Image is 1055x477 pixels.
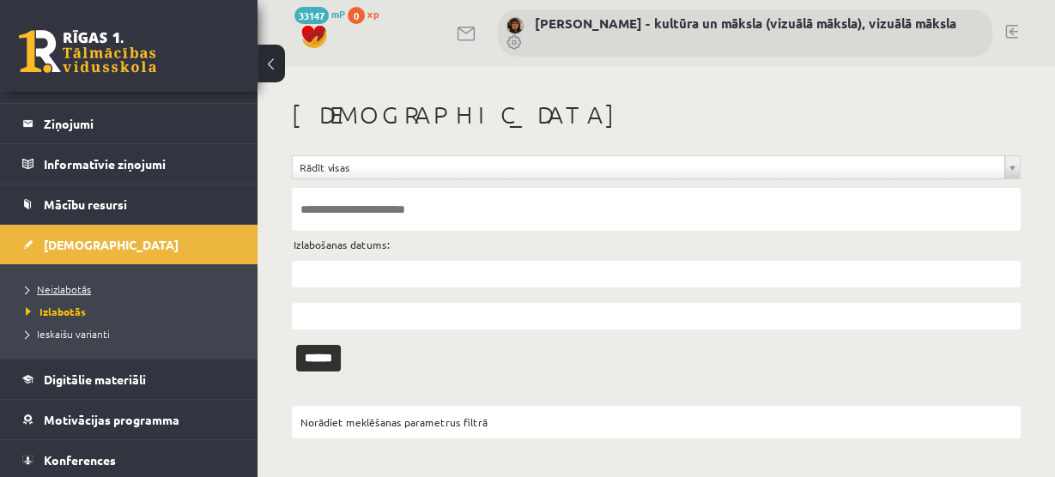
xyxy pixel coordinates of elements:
[292,100,1021,130] h1: [DEMOGRAPHIC_DATA]
[22,104,236,143] a: Ziņojumi
[300,414,1012,430] div: Norādiet meklēšanas parametrus filtrā
[367,7,379,21] span: xp
[26,326,240,341] a: Ieskaišu varianti
[294,233,390,256] label: Izlabošanas datums:
[26,327,110,341] span: Ieskaišu varianti
[44,237,179,252] span: [DEMOGRAPHIC_DATA]
[22,400,236,439] a: Motivācijas programma
[293,156,1020,178] a: Rādīt visas
[22,184,236,224] a: Mācību resursi
[19,30,156,73] a: Rīgas 1. Tālmācības vidusskola
[506,17,524,34] img: Ilze Kolka - kultūra un māksla (vizuālā māksla), vizuālā māksla
[26,281,240,297] a: Neizlabotās
[348,7,387,21] a: 0 xp
[44,371,146,387] span: Digitālie materiāli
[44,104,236,143] legend: Ziņojumi
[331,7,345,21] span: mP
[44,196,127,212] span: Mācību resursi
[26,304,240,319] a: Izlabotās
[22,359,236,399] a: Digitālie materiāli
[26,305,86,318] span: Izlabotās
[535,15,956,32] a: [PERSON_NAME] - kultūra un māksla (vizuālā māksla), vizuālā māksla
[22,225,236,264] a: [DEMOGRAPHIC_DATA]
[348,7,365,24] span: 0
[294,7,329,24] span: 33147
[44,412,179,427] span: Motivācijas programma
[26,282,91,296] span: Neizlabotās
[44,452,116,468] span: Konferences
[44,144,236,184] legend: Informatīvie ziņojumi
[22,144,236,184] a: Informatīvie ziņojumi
[294,7,345,21] a: 33147 mP
[300,156,997,178] span: Rādīt visas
